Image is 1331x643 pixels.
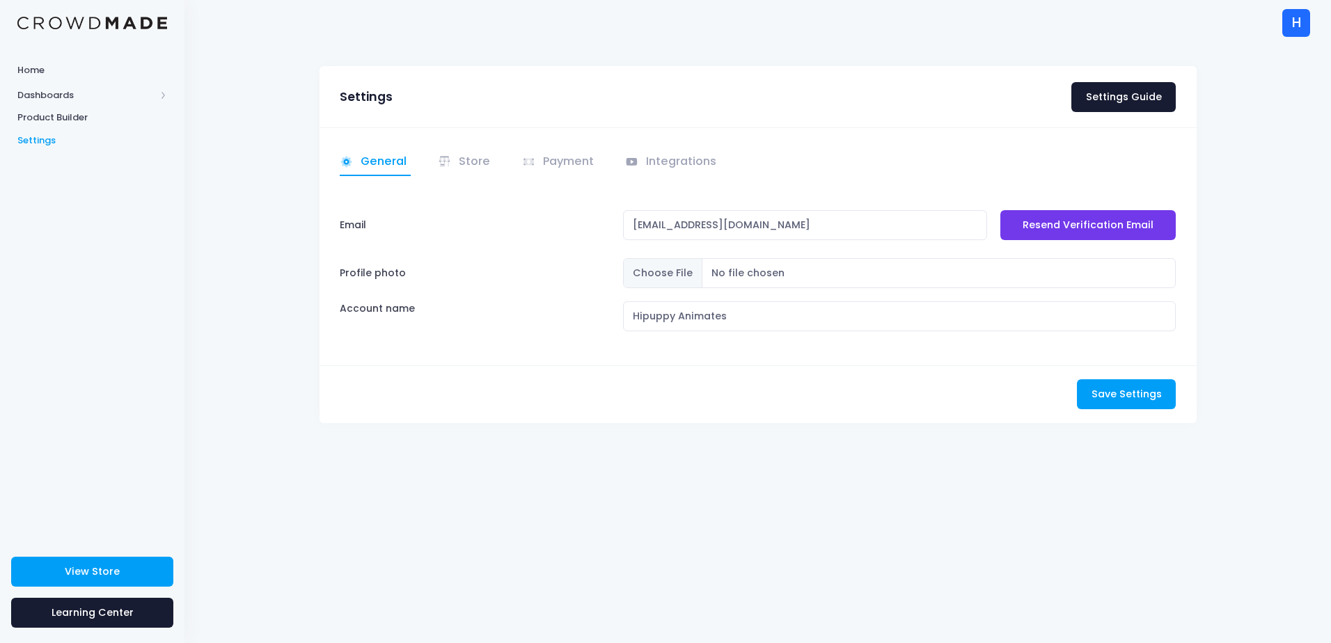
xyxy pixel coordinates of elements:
span: Learning Center [52,605,134,619]
label: Email [340,210,366,239]
span: Save Settings [1092,387,1162,401]
a: Store [438,149,495,176]
h3: Settings [340,90,393,104]
span: Dashboards [17,88,155,102]
span: Product Builder [17,111,167,125]
img: Logo [17,17,167,30]
div: H [1282,9,1310,37]
a: Integrations [625,149,721,176]
a: Learning Center [11,598,173,628]
span: Settings [17,134,167,148]
a: Settings Guide [1071,82,1176,112]
button: Save Settings [1077,379,1176,409]
a: Resend Verification Email [1000,210,1176,240]
a: Payment [522,149,599,176]
label: Profile photo [333,258,616,288]
a: General [340,149,411,176]
label: Account name [340,301,415,316]
a: View Store [11,557,173,587]
span: View Store [65,564,120,578]
span: Home [17,63,167,77]
input: Email [623,210,987,240]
